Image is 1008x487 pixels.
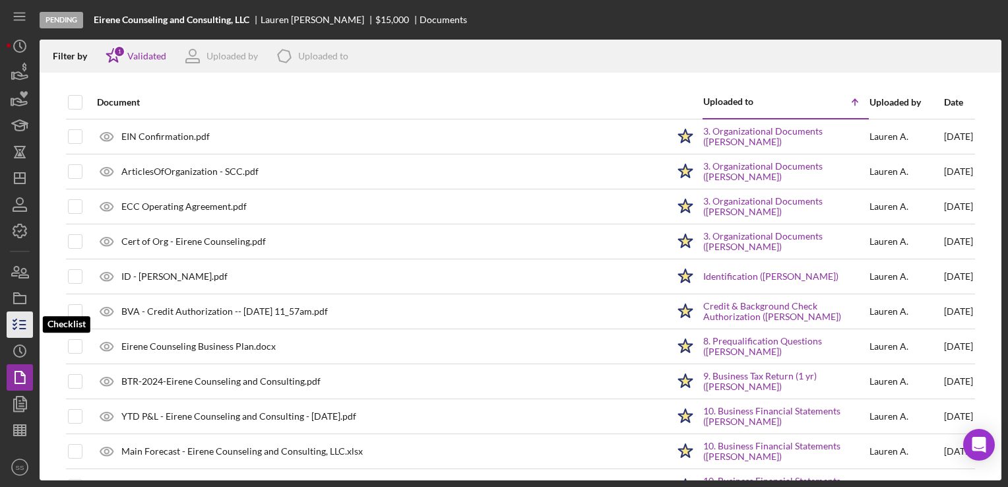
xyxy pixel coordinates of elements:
a: 3. Organizational Documents ([PERSON_NAME]) [703,231,868,252]
div: EIN Confirmation.pdf [121,131,210,142]
div: [DATE] [944,295,973,328]
a: 10. Business Financial Statements ([PERSON_NAME]) [703,441,868,462]
b: Eirene Counseling and Consulting, LLC [94,15,249,25]
div: BTR-2024-Eirene Counseling and Consulting.pdf [121,376,321,387]
div: [DATE] [944,260,973,293]
div: [DATE] [944,400,973,433]
div: [DATE] [944,155,973,188]
div: [DATE] [944,225,973,258]
div: Eirene Counseling Business Plan.docx [121,341,276,352]
a: Identification ([PERSON_NAME]) [703,271,838,282]
div: [DATE] [944,120,973,154]
div: Lauren A . [869,411,908,422]
span: $15,000 [375,14,409,25]
button: SS [7,454,33,480]
div: Uploaded by [869,97,943,108]
div: Cert of Org - Eirene Counseling.pdf [121,236,266,247]
div: Lauren A . [869,131,908,142]
div: Main Forecast - Eirene Counseling and Consulting, LLC.xlsx [121,446,363,457]
div: Lauren A . [869,201,908,212]
div: Uploaded to [298,51,348,61]
div: Open Intercom Messenger [963,429,995,461]
div: Lauren A . [869,306,908,317]
div: Uploaded to [703,96,786,107]
a: 10. Business Financial Statements ([PERSON_NAME]) [703,406,868,427]
div: 1 [113,46,125,57]
div: YTD P&L - Eirene Counseling and Consulting - [DATE].pdf [121,411,356,422]
div: Document [97,97,668,108]
div: [DATE] [944,190,973,223]
a: 9. Business Tax Return (1 yr) ([PERSON_NAME]) [703,371,868,392]
div: Lauren A . [869,446,908,457]
text: SS [16,464,24,471]
div: ID - [PERSON_NAME].pdf [121,271,228,282]
div: Lauren A . [869,341,908,352]
div: [DATE] [944,435,973,468]
div: Validated [127,51,166,61]
div: Date [944,97,973,108]
div: Lauren A . [869,271,908,282]
div: Lauren [PERSON_NAME] [261,15,375,25]
a: 3. Organizational Documents ([PERSON_NAME]) [703,196,868,217]
div: Uploaded by [206,51,258,61]
div: ECC Operating Agreement.pdf [121,201,247,212]
a: 3. Organizational Documents ([PERSON_NAME]) [703,161,868,182]
a: 8. Prequalification Questions ([PERSON_NAME]) [703,336,868,357]
div: Lauren A . [869,376,908,387]
div: Filter by [53,51,97,61]
div: [DATE] [944,365,973,398]
a: 3. Organizational Documents ([PERSON_NAME]) [703,126,868,147]
div: Lauren A . [869,166,908,177]
div: [DATE] [944,330,973,363]
div: Pending [40,12,83,28]
div: Documents [420,15,467,25]
div: Lauren A . [869,236,908,247]
div: ArticlesOfOrganization - SCC.pdf [121,166,259,177]
a: Credit & Background Check Authorization ([PERSON_NAME]) [703,301,868,322]
div: BVA - Credit Authorization -- [DATE] 11_57am.pdf [121,306,328,317]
